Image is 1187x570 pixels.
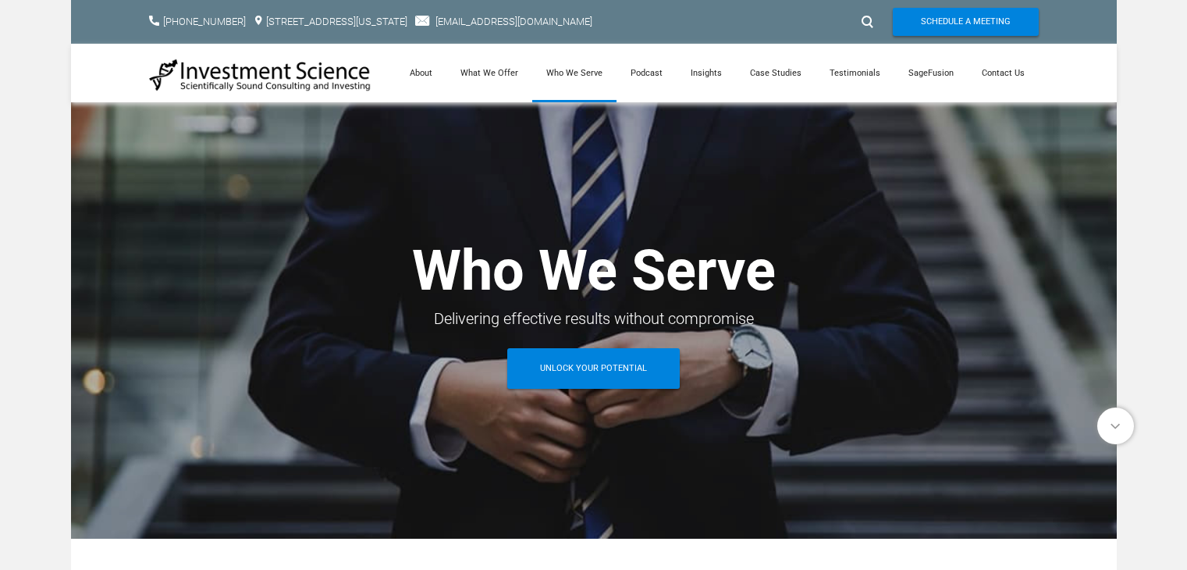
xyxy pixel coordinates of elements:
a: Unlock Your Potential [507,348,680,389]
a: Case Studies [736,44,816,102]
a: Who We Serve [532,44,617,102]
span: Unlock Your Potential [540,348,647,389]
a: Testimonials [816,44,894,102]
a: SageFusion [894,44,968,102]
img: Investment Science | NYC Consulting Services [149,58,371,92]
a: [EMAIL_ADDRESS][DOMAIN_NAME] [435,16,592,27]
a: Podcast [617,44,677,102]
a: What We Offer [446,44,532,102]
a: Schedule A Meeting [893,8,1039,36]
div: Delivering effective results without compromise [149,305,1039,333]
a: [STREET_ADDRESS][US_STATE]​ [266,16,407,27]
a: About [396,44,446,102]
a: [PHONE_NUMBER] [163,16,246,27]
a: Insights [677,44,736,102]
span: Schedule A Meeting [921,8,1011,36]
strong: Who We Serve [412,237,776,304]
a: Contact Us [968,44,1039,102]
